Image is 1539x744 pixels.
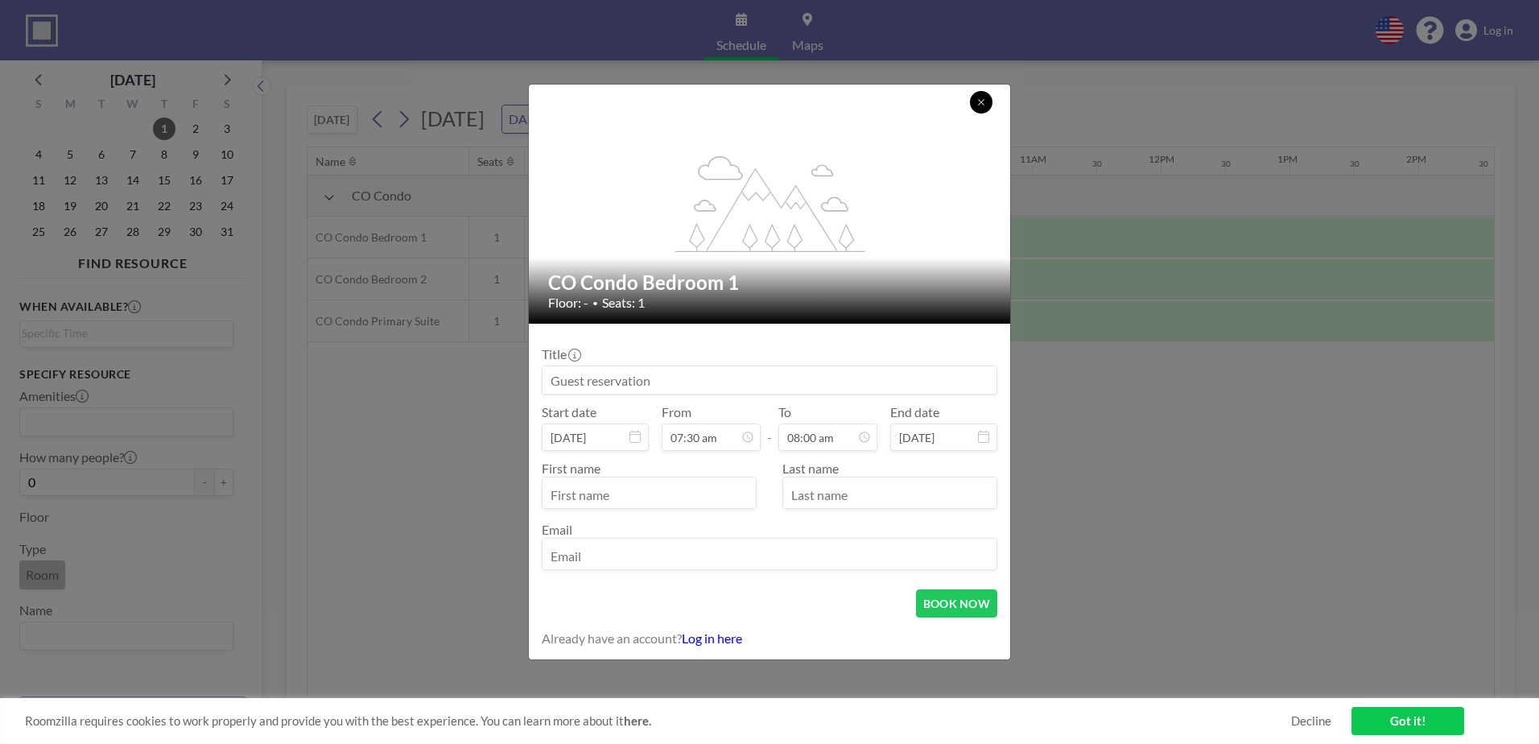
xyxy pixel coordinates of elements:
[1351,707,1464,735] a: Got it!
[602,295,645,311] span: Seats: 1
[542,404,596,420] label: Start date
[890,404,939,420] label: End date
[767,410,772,445] span: -
[548,271,992,295] h2: CO Condo Bedroom 1
[1291,713,1331,729] a: Decline
[543,366,996,394] input: Guest reservation
[782,461,839,476] label: Last name
[548,295,588,311] span: Floor: -
[25,713,1291,729] span: Roomzilla requires cookies to work properly and provide you with the best experience. You can lea...
[542,630,682,647] span: Already have an account?
[542,346,580,362] label: Title
[675,155,865,251] g: flex-grow: 1.2;
[783,481,996,508] input: Last name
[778,404,791,420] label: To
[543,481,756,508] input: First name
[543,542,996,569] input: Email
[662,404,691,420] label: From
[624,713,651,728] a: here.
[542,522,572,537] label: Email
[592,297,598,309] span: •
[916,589,997,618] button: BOOK NOW
[542,461,600,476] label: First name
[682,630,742,646] a: Log in here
